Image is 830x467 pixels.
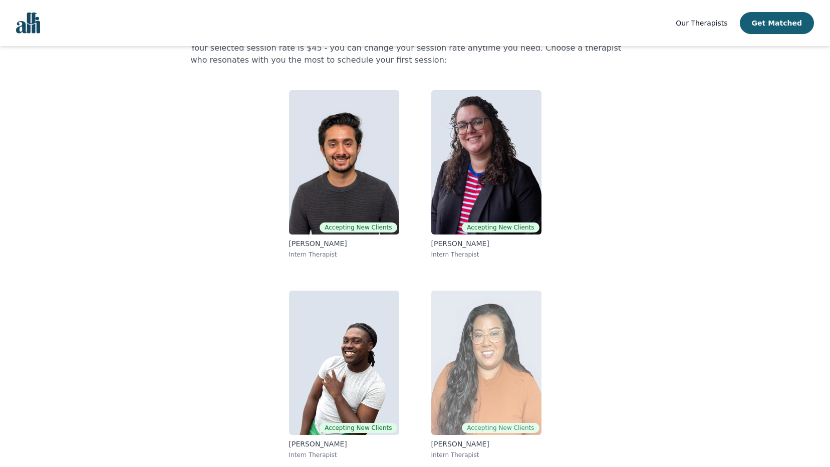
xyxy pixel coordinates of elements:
[431,251,541,259] p: Intern Therapist
[431,451,541,459] p: Intern Therapist
[423,82,549,267] a: Cayley HansonAccepting New Clients[PERSON_NAME]Intern Therapist
[191,42,640,66] p: Your selected session rate is $45 - you can change your session rate anytime you need. Choose a t...
[289,239,399,249] p: [PERSON_NAME]
[289,291,399,435] img: Anthony Kusi
[281,283,407,467] a: Anthony KusiAccepting New Clients[PERSON_NAME]Intern Therapist
[16,13,40,34] img: alli logo
[423,283,549,467] a: Christina PersaudAccepting New Clients[PERSON_NAME]Intern Therapist
[740,12,814,34] button: Get Matched
[462,222,539,232] span: Accepting New Clients
[676,19,727,27] span: Our Therapists
[320,222,397,232] span: Accepting New Clients
[289,251,399,259] p: Intern Therapist
[281,82,407,267] a: Daniel MendesAccepting New Clients[PERSON_NAME]Intern Therapist
[289,451,399,459] p: Intern Therapist
[431,239,541,249] p: [PERSON_NAME]
[289,439,399,449] p: [PERSON_NAME]
[431,90,541,235] img: Cayley Hanson
[320,423,397,433] span: Accepting New Clients
[462,423,539,433] span: Accepting New Clients
[289,90,399,235] img: Daniel Mendes
[431,291,541,435] img: Christina Persaud
[431,439,541,449] p: [PERSON_NAME]
[676,17,727,29] a: Our Therapists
